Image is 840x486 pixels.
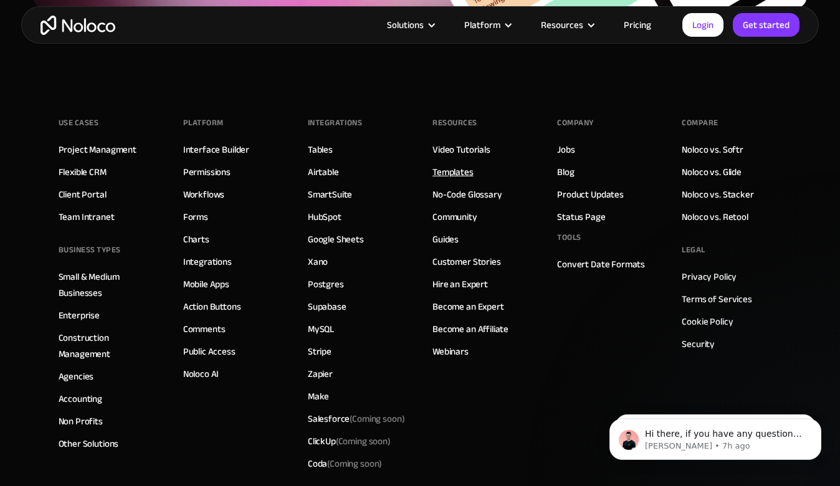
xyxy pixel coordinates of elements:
div: Solutions [371,17,449,33]
a: Become an Expert [432,298,504,315]
a: MySQL [308,321,334,337]
a: home [41,16,115,35]
a: Tables [308,141,333,158]
a: Status Page [557,209,605,225]
a: Charts [183,231,209,247]
span: (Coming soon) [327,455,382,472]
iframe: Intercom notifications message [591,393,840,480]
a: Mobile Apps [183,276,229,292]
a: Customer Stories [432,254,501,270]
a: Noloco vs. Softr [682,141,743,158]
a: Product Updates [557,186,624,202]
a: Flexible CRM [59,164,107,180]
a: Agencies [59,368,94,384]
a: Blog [557,164,574,180]
a: Make [308,388,329,404]
a: Project Managment [59,141,136,158]
a: Video Tutorials [432,141,490,158]
div: Resources [432,113,477,132]
a: Noloco AI [183,366,219,382]
div: Resources [525,17,608,33]
div: Tools [557,228,581,247]
div: BUSINESS TYPES [59,241,121,259]
a: Zapier [308,366,333,382]
a: Convert Date Formats [557,256,645,272]
div: Legal [682,241,705,259]
a: No-Code Glossary [432,186,502,202]
a: Noloco vs. Retool [682,209,748,225]
div: Company [557,113,594,132]
a: Team Intranet [59,209,115,225]
a: Privacy Policy [682,269,737,285]
a: Get started [733,13,799,37]
a: Permissions [183,164,231,180]
a: Pricing [608,17,667,33]
a: Comments [183,321,226,337]
a: Xano [308,254,328,270]
a: Small & Medium Businesses [59,269,158,301]
div: Platform [449,17,525,33]
a: Action Buttons [183,298,241,315]
a: Google Sheets [308,231,364,247]
a: Enterprise [59,307,100,323]
a: Supabase [308,298,346,315]
a: Templates [432,164,474,180]
div: Platform [464,17,500,33]
a: Community [432,209,477,225]
a: Client Portal [59,186,107,202]
span: (Coming soon) [350,410,404,427]
a: Cookie Policy [682,313,733,330]
div: Resources [541,17,583,33]
div: ClickUp [308,433,391,449]
a: Noloco vs. Stacker [682,186,753,202]
a: Become an Affiliate [432,321,508,337]
a: Guides [432,231,459,247]
a: Forms [183,209,208,225]
a: Stripe [308,343,332,360]
div: Compare [682,113,718,132]
div: Coda [308,455,382,472]
a: Interface Builder [183,141,249,158]
div: Salesforce [308,411,405,427]
a: Security [682,336,715,352]
span: (Coming soon) [336,432,391,450]
div: Use Cases [59,113,99,132]
a: Accounting [59,391,103,407]
a: Other Solutions [59,436,119,452]
a: HubSpot [308,209,341,225]
a: Hire an Expert [432,276,488,292]
a: Integrations [183,254,232,270]
div: Solutions [387,17,424,33]
a: Webinars [432,343,469,360]
a: Non Profits [59,413,103,429]
a: SmartSuite [308,186,353,202]
a: Public Access [183,343,236,360]
a: Jobs [557,141,575,158]
a: Construction Management [59,330,158,362]
div: INTEGRATIONS [308,113,362,132]
a: Workflows [183,186,225,202]
div: Platform [183,113,224,132]
a: Login [682,13,723,37]
a: Terms of Services [682,291,752,307]
a: Airtable [308,164,339,180]
a: Postgres [308,276,344,292]
a: Noloco vs. Glide [682,164,742,180]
